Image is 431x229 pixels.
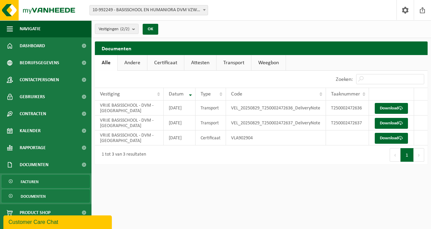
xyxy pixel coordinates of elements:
[326,116,369,130] td: T250002472637
[20,88,45,105] span: Gebruikers
[118,55,147,71] a: Andere
[2,175,90,188] a: Facturen
[169,91,184,97] span: Datum
[184,55,216,71] a: Attesten
[147,55,184,71] a: Certificaat
[3,214,113,229] iframe: chat widget
[164,116,195,130] td: [DATE]
[20,20,41,37] span: Navigatie
[100,91,120,97] span: Vestiging
[95,24,139,34] button: Vestigingen(2/2)
[414,148,424,162] button: Next
[196,116,226,130] td: Transport
[226,101,326,116] td: VEL_20250829_T250002472636_DeliveryNote
[331,91,360,97] span: Taaknummer
[226,116,326,130] td: VEL_20250829_T250002472637_DeliveryNote
[20,105,46,122] span: Contracten
[20,139,46,156] span: Rapportage
[226,130,326,145] td: VLA902904
[336,77,353,82] label: Zoeken:
[20,122,41,139] span: Kalender
[98,149,146,161] div: 1 tot 3 van 3 resultaten
[20,204,50,221] span: Product Shop
[375,118,408,129] a: Download
[375,133,408,144] a: Download
[326,101,369,116] td: T250002472636
[196,101,226,116] td: Transport
[20,37,45,54] span: Dashboard
[231,91,242,97] span: Code
[164,130,195,145] td: [DATE]
[20,54,59,71] span: Bedrijfsgegevens
[95,55,117,71] a: Alle
[2,190,90,202] a: Documenten
[251,55,286,71] a: Weegbon
[143,24,158,35] button: OK
[20,156,48,173] span: Documenten
[20,71,59,88] span: Contactpersonen
[99,24,129,34] span: Vestigingen
[164,101,195,116] td: [DATE]
[95,101,164,116] td: VRIJE BASISSCHOOL - DVM - [GEOGRAPHIC_DATA]
[90,5,208,15] span: 10-992249 - BASISSCHOOL EN HUMANIORA DVM VZW - AALST
[120,27,129,31] count: (2/2)
[95,130,164,145] td: VRIJE BASISSCHOOL - DVM - [GEOGRAPHIC_DATA]
[95,116,164,130] td: VRIJE BASISSCHOOL - DVM - [GEOGRAPHIC_DATA]
[196,130,226,145] td: Certificaat
[21,175,39,188] span: Facturen
[217,55,251,71] a: Transport
[390,148,401,162] button: Previous
[95,41,428,55] h2: Documenten
[21,190,46,203] span: Documenten
[201,91,211,97] span: Type
[375,103,408,114] a: Download
[401,148,414,162] button: 1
